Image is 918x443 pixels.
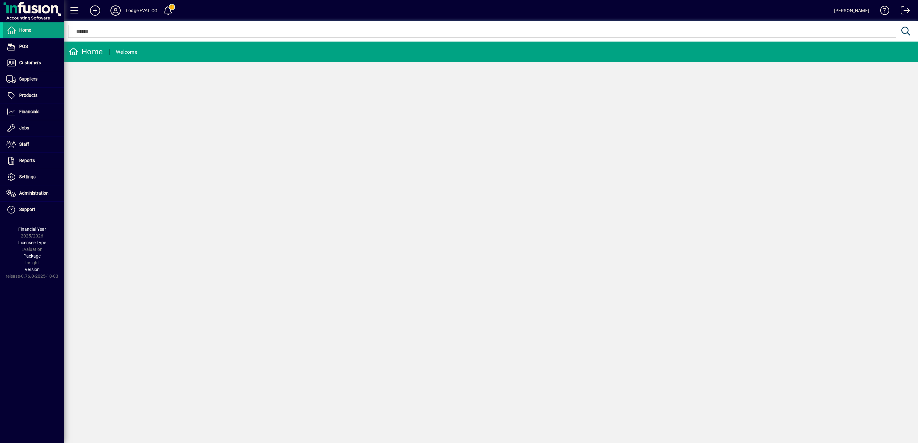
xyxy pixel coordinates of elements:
[19,190,49,196] span: Administration
[126,5,157,16] div: Lodge EVAL CG
[3,104,64,120] a: Financials
[19,93,37,98] span: Products
[116,47,137,57] div: Welcome
[25,267,40,272] span: Version
[3,88,64,104] a: Products
[3,153,64,169] a: Reports
[19,207,35,212] span: Support
[19,109,39,114] span: Financials
[3,71,64,87] a: Suppliers
[3,39,64,55] a: POS
[3,55,64,71] a: Customers
[69,47,103,57] div: Home
[19,174,36,179] span: Settings
[3,120,64,136] a: Jobs
[23,253,41,259] span: Package
[3,136,64,152] a: Staff
[19,27,31,33] span: Home
[19,125,29,130] span: Jobs
[3,202,64,218] a: Support
[19,60,41,65] span: Customers
[3,169,64,185] a: Settings
[3,185,64,201] a: Administration
[19,44,28,49] span: POS
[18,227,46,232] span: Financial Year
[834,5,869,16] div: [PERSON_NAME]
[18,240,46,245] span: Licensee Type
[896,1,910,22] a: Logout
[875,1,890,22] a: Knowledge Base
[105,5,126,16] button: Profile
[19,76,37,82] span: Suppliers
[85,5,105,16] button: Add
[19,142,29,147] span: Staff
[19,158,35,163] span: Reports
